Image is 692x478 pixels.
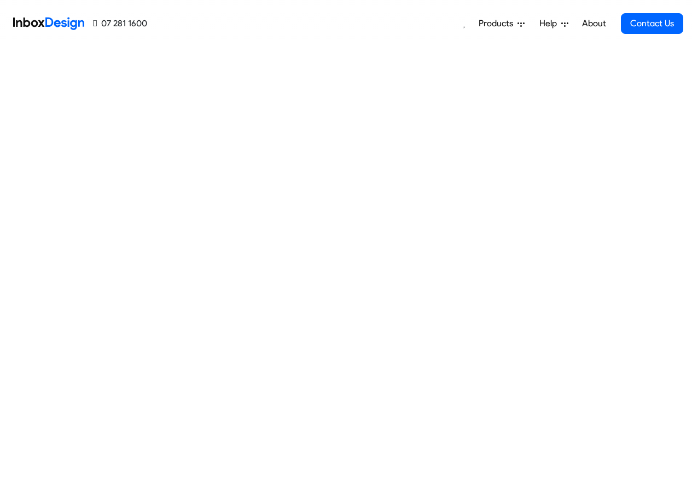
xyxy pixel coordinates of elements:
span: Products [479,17,517,30]
a: Products [474,13,529,34]
a: Help [535,13,573,34]
a: Contact Us [621,13,683,34]
a: 07 281 1600 [93,17,147,30]
a: About [579,13,609,34]
span: Help [539,17,561,30]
